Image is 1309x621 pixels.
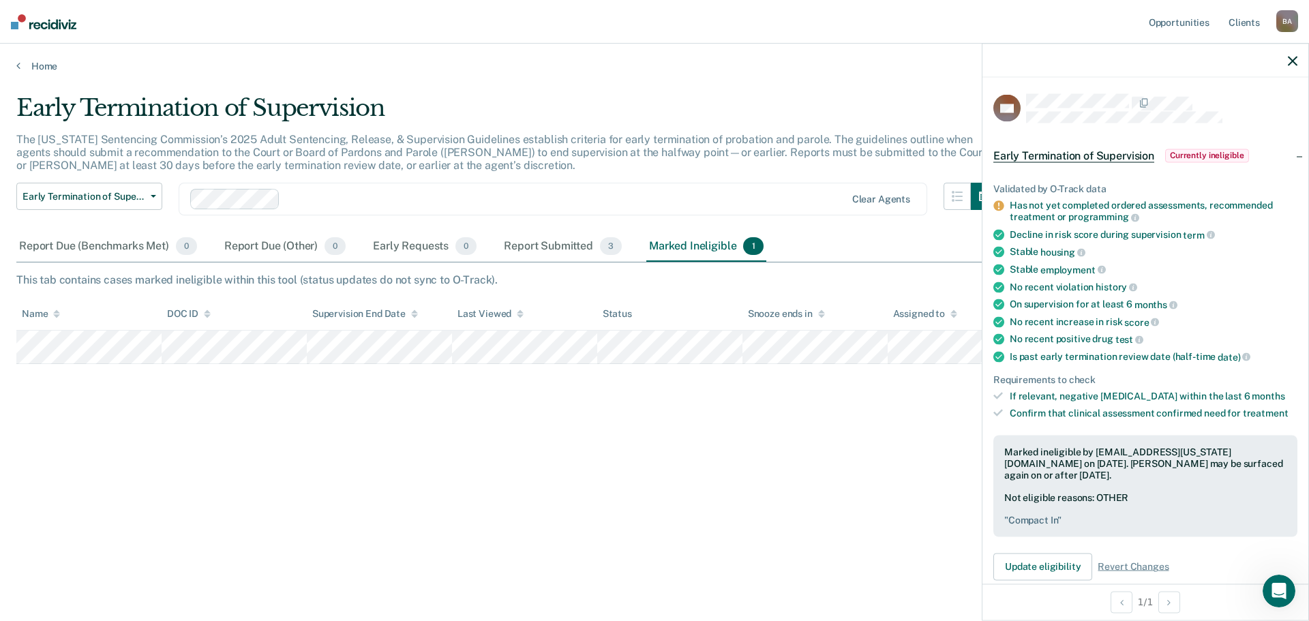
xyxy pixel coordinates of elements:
[1263,575,1295,607] iframe: Intercom live chat
[600,237,622,255] span: 3
[176,237,197,255] span: 0
[993,553,1092,580] button: Update eligibility
[1252,391,1284,402] span: months
[1010,408,1297,419] div: Confirm that clinical assessment confirmed need for
[1010,228,1297,241] div: Decline in risk score during supervision
[1010,333,1297,346] div: No recent positive drug
[501,232,625,262] div: Report Submitted
[1010,299,1297,311] div: On supervision for at least 6
[993,374,1297,385] div: Requirements to check
[16,60,1293,72] a: Home
[603,308,632,320] div: Status
[993,149,1154,162] span: Early Termination of Supervision
[167,308,211,320] div: DOC ID
[11,14,76,29] img: Recidiviz
[22,308,60,320] div: Name
[1040,247,1085,258] span: housing
[852,194,910,205] div: Clear agents
[16,94,998,133] div: Early Termination of Supervision
[312,308,418,320] div: Supervision End Date
[1111,591,1132,613] button: Previous Opportunity
[748,308,825,320] div: Snooze ends in
[982,584,1308,620] div: 1 / 1
[743,237,763,255] span: 1
[455,237,477,255] span: 0
[1134,299,1177,310] span: months
[893,308,957,320] div: Assigned to
[1276,10,1298,32] div: B A
[1004,515,1287,526] pre: " Compact In "
[1004,492,1287,526] div: Not eligible reasons: OTHER
[1243,408,1289,419] span: treatment
[1010,351,1297,363] div: Is past early termination review date (half-time
[1183,229,1214,240] span: term
[646,232,766,262] div: Marked Ineligible
[457,308,524,320] div: Last Viewed
[325,237,346,255] span: 0
[982,134,1308,177] div: Early Termination of SupervisionCurrently ineligible
[370,232,479,262] div: Early Requests
[1010,200,1297,223] div: Has not yet completed ordered assessments, recommended treatment or programming
[1010,246,1297,258] div: Stable
[1096,282,1137,292] span: history
[1040,264,1105,275] span: employment
[16,133,987,172] p: The [US_STATE] Sentencing Commission’s 2025 Adult Sentencing, Release, & Supervision Guidelines e...
[1010,264,1297,276] div: Stable
[1115,334,1143,345] span: test
[16,232,200,262] div: Report Due (Benchmarks Met)
[993,183,1297,194] div: Validated by O-Track data
[16,273,1293,286] div: This tab contains cases marked ineligible within this tool (status updates do not sync to O-Track).
[1004,446,1287,481] div: Marked ineligible by [EMAIL_ADDRESS][US_STATE][DOMAIN_NAME] on [DATE]. [PERSON_NAME] may be surfa...
[1098,561,1169,573] span: Revert Changes
[1010,316,1297,328] div: No recent increase in risk
[22,191,145,202] span: Early Termination of Supervision
[222,232,348,262] div: Report Due (Other)
[1158,591,1180,613] button: Next Opportunity
[1010,281,1297,293] div: No recent violation
[1165,149,1249,162] span: Currently ineligible
[1218,351,1250,362] span: date)
[1010,391,1297,402] div: If relevant, negative [MEDICAL_DATA] within the last 6
[1124,316,1159,327] span: score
